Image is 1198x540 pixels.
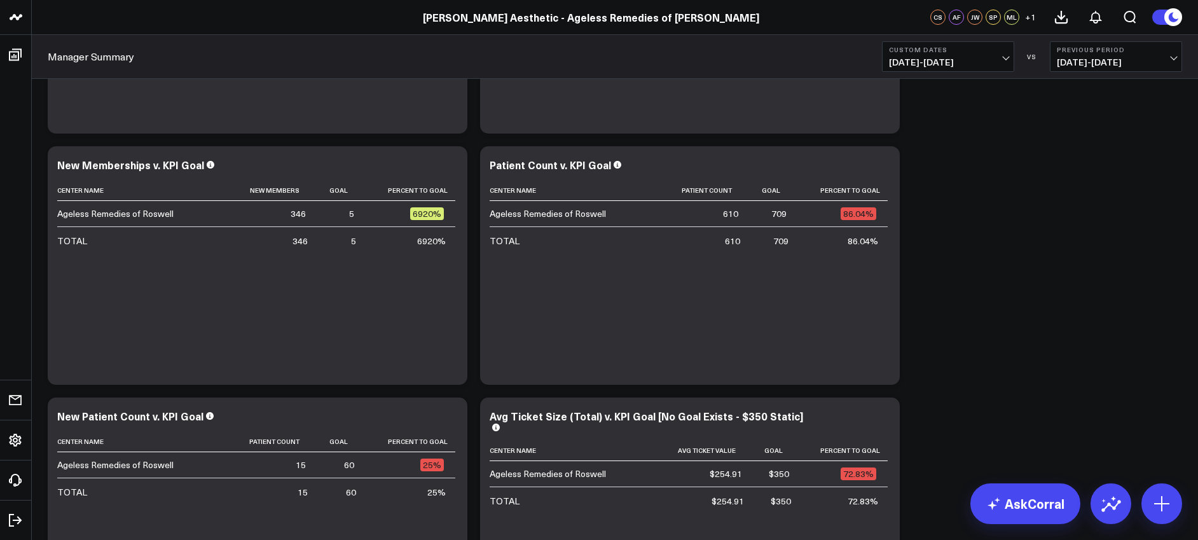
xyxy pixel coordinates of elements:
div: TOTAL [57,235,87,247]
div: 60 [346,486,356,499]
a: AskCorral [970,483,1080,524]
div: Avg Ticket Size (Total) v. KPI Goal [No Goal Exists - $350 Static] [490,409,803,423]
div: 709 [773,235,788,247]
th: Center Name [490,440,656,461]
th: Percent To Goal [366,431,455,452]
div: Ageless Remedies of Roswell [490,467,606,480]
div: 709 [771,207,787,220]
th: Percent To Goal [798,180,888,201]
th: Goal [317,180,366,201]
th: Center Name [57,180,228,201]
div: 5 [349,207,354,220]
div: 610 [725,235,740,247]
div: AF [949,10,964,25]
div: 346 [291,207,306,220]
div: New Patient Count v. KPI Goal [57,409,203,423]
a: [PERSON_NAME] Aesthetic - Ageless Remedies of [PERSON_NAME] [423,10,759,24]
b: Custom Dates [889,46,1007,53]
div: ML [1004,10,1019,25]
div: 86.04% [841,207,876,220]
div: $254.91 [712,495,744,508]
th: Avg Ticket Value [656,440,754,461]
div: 5 [351,235,356,247]
div: 346 [293,235,308,247]
div: 610 [723,207,738,220]
div: 15 [296,459,306,471]
th: Center Name [490,180,659,201]
div: 6920% [417,235,446,247]
th: Percent To Goal [801,440,888,461]
div: TOTAL [490,495,520,508]
a: Manager Summary [48,50,134,64]
div: VS [1021,53,1043,60]
div: 72.83% [841,467,876,480]
div: 6920% [410,207,444,220]
div: SP [986,10,1001,25]
div: 15 [298,486,308,499]
div: TOTAL [57,486,87,499]
span: [DATE] - [DATE] [1057,57,1175,67]
div: 25% [427,486,446,499]
span: [DATE] - [DATE] [889,57,1007,67]
div: Ageless Remedies of Roswell [490,207,606,220]
th: Percent To Goal [366,180,455,201]
div: $254.91 [710,467,742,480]
button: Previous Period[DATE]-[DATE] [1050,41,1182,72]
div: New Memberships v. KPI Goal [57,158,204,172]
span: + 1 [1025,13,1036,22]
div: Patient Count v. KPI Goal [490,158,611,172]
div: TOTAL [490,235,520,247]
div: $350 [771,495,791,508]
th: Goal [317,431,366,452]
th: Patient Count [227,431,317,452]
div: JW [967,10,982,25]
div: CS [930,10,946,25]
th: Goal [754,440,801,461]
button: +1 [1022,10,1038,25]
button: Custom Dates[DATE]-[DATE] [882,41,1014,72]
th: Center Name [57,431,227,452]
th: Goal [750,180,798,201]
div: Ageless Remedies of Roswell [57,207,174,220]
div: Ageless Remedies of Roswell [57,459,174,471]
div: 60 [344,459,354,471]
b: Previous Period [1057,46,1175,53]
div: $350 [769,467,789,480]
th: New Members [228,180,317,201]
div: 25% [420,459,444,471]
div: 86.04% [848,235,878,247]
div: 72.83% [848,495,878,508]
th: Patient Count [659,180,750,201]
